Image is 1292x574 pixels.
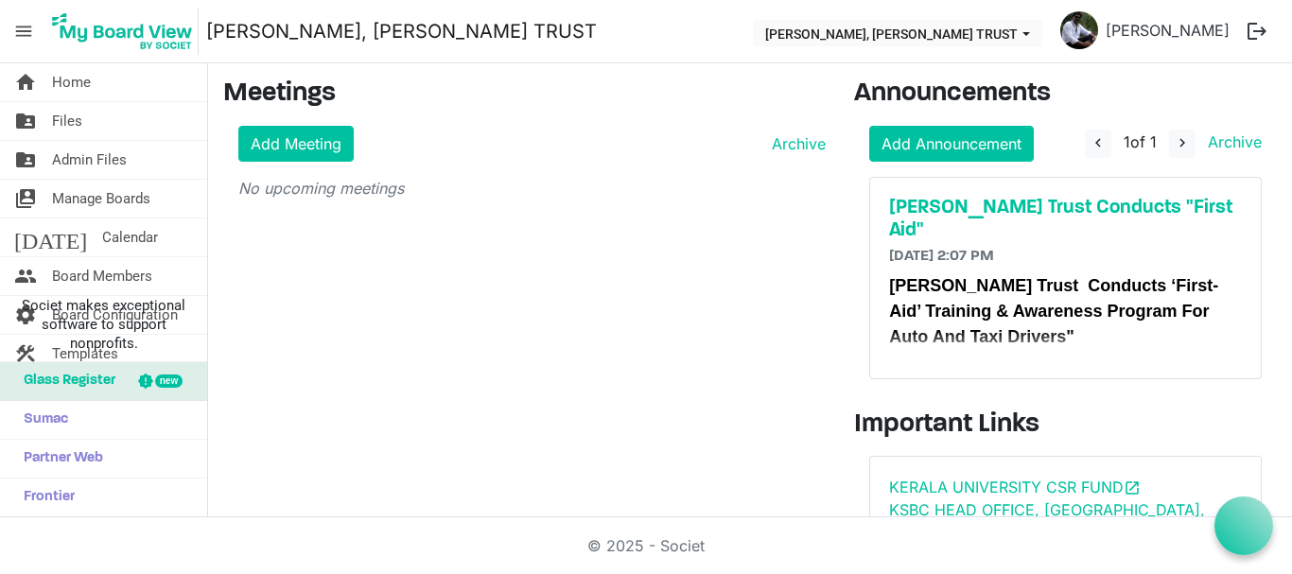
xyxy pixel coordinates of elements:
a: KERALA UNIVERSITY CSR FUNDopen_in_new [889,478,1141,496]
span: Societ makes exceptional software to support nonprofits. [9,296,199,353]
h3: Announcements [854,78,1277,111]
a: [PERSON_NAME], [PERSON_NAME] TRUST [206,12,597,50]
a: Archive [1200,132,1262,151]
button: navigate_next [1169,130,1196,158]
span: Sumac [14,401,68,439]
a: My Board View Logo [46,8,206,55]
button: logout [1237,11,1277,51]
span: Files [52,102,82,140]
a: © 2025 - Societ [587,536,705,555]
a: Add Announcement [869,126,1034,162]
span: of 1 [1124,132,1157,151]
span: switch_account [14,180,37,217]
span: navigate_next [1174,134,1191,151]
a: [PERSON_NAME] Trust Conducts "First Aid" [889,197,1242,242]
a: [PERSON_NAME] [1098,11,1237,49]
a: Archive [764,132,826,155]
span: Manage Boards [52,180,150,217]
p: No upcoming meetings [238,177,826,200]
img: My Board View Logo [46,8,199,55]
span: Calendar [102,218,158,256]
span: navigate_before [1090,134,1107,151]
span: Frontier [14,478,75,516]
a: Add Meeting [238,126,354,162]
span: Admin Files [52,141,127,179]
a: KSBC HEAD OFFICE, [GEOGRAPHIC_DATA],[GEOGRAPHIC_DATA], [GEOGRAPHIC_DATA] [889,500,1228,542]
span: Partner Web [14,440,103,478]
span: menu [6,13,42,49]
span: open_in_new [1124,479,1141,496]
span: Home [52,63,91,101]
h3: Important Links [854,409,1277,442]
span: Board Members [52,257,152,295]
span: [DATE] [14,218,87,256]
span: [DATE] 2:07 PM [889,249,994,264]
span: folder_shared [14,141,37,179]
span: home [14,63,37,101]
button: THERESA BHAVAN, IMMANUEL CHARITABLE TRUST dropdownbutton [753,20,1042,46]
button: navigate_before [1085,130,1111,158]
span: Glass Register [14,362,115,400]
img: hSUB5Hwbk44obJUHC4p8SpJiBkby1CPMa6WHdO4unjbwNk2QqmooFCj6Eu6u6-Q6MUaBHHRodFmU3PnQOABFnA_thumb.png [1060,11,1098,49]
span: [PERSON_NAME] Trust Conducts ‘First-Aid’ Training & Awareness Program For Auto And Taxi Drivers" [889,276,1218,346]
span: 1 [1124,132,1130,151]
div: new [155,374,183,388]
span: folder_shared [14,102,37,140]
span: people [14,257,37,295]
h3: Meetings [223,78,826,111]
